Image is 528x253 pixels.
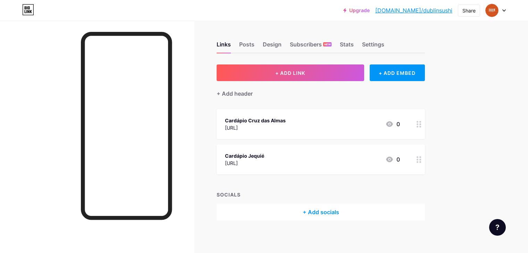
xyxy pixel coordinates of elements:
div: + Add socials [217,204,425,220]
div: 0 [385,155,400,164]
div: Design [263,40,282,53]
span: NEW [324,42,331,46]
div: Posts [239,40,254,53]
div: Links [217,40,231,53]
a: Upgrade [343,8,370,13]
button: + ADD LINK [217,64,364,81]
div: Subscribers [290,40,332,53]
div: + ADD EMBED [370,64,425,81]
div: Cardápio Cruz das Almas [225,117,286,124]
div: Share [462,7,476,14]
div: + Add header [217,89,253,98]
div: [URL] [225,124,286,131]
div: SOCIALS [217,191,425,198]
img: dublinsushi [485,4,498,17]
a: [DOMAIN_NAME]/dublinsushi [375,6,452,15]
div: Cardápio Jequié [225,152,264,159]
span: + ADD LINK [275,70,305,76]
div: Settings [362,40,384,53]
div: Stats [340,40,354,53]
div: 0 [385,120,400,128]
div: [URL] [225,159,264,167]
